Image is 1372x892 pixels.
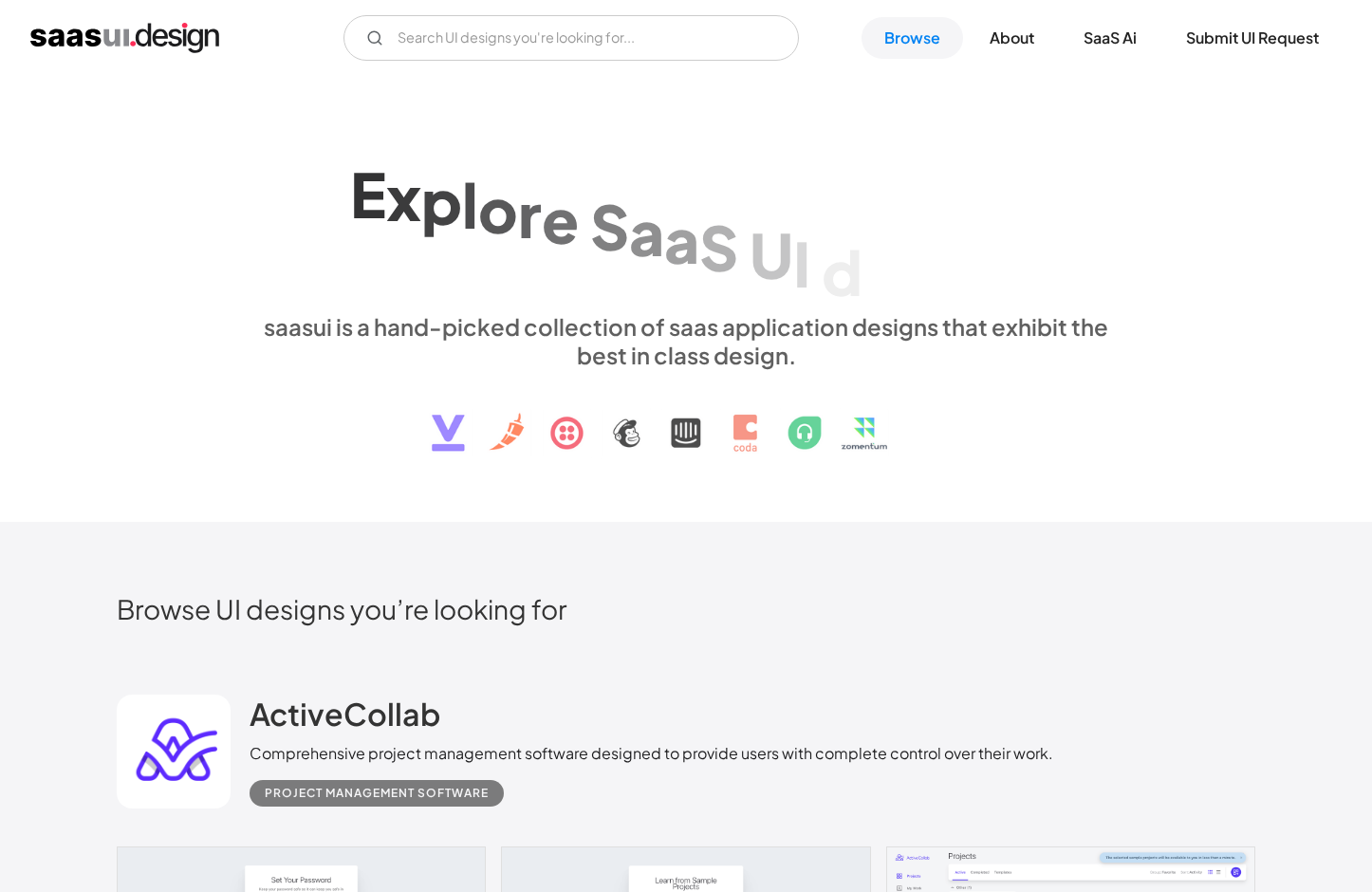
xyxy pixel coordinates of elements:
[250,312,1122,369] div: saasui is a hand-picked collection of saas application designs that exhibit the best in class des...
[542,183,579,256] div: e
[421,164,462,237] div: p
[117,592,1255,625] h2: Browse UI designs you’re looking for
[250,742,1053,765] div: Comprehensive project management software designed to provide users with complete control over th...
[590,189,629,262] div: S
[793,227,810,300] div: I
[343,15,799,61] input: Search UI designs you're looking for...
[350,157,386,230] div: E
[399,369,973,468] img: text, icon, saas logo
[629,195,664,269] div: a
[1061,17,1159,59] a: SaaS Ai
[750,218,793,291] div: U
[699,210,738,283] div: S
[822,235,862,308] div: d
[250,148,1122,294] h1: Explore SaaS UI design patterns & interactions.
[967,17,1057,59] a: About
[478,173,518,246] div: o
[30,23,219,53] a: home
[664,203,699,276] div: a
[862,17,963,59] a: Browse
[343,15,799,61] form: Email Form
[462,168,478,241] div: l
[1163,17,1342,59] a: Submit UI Request
[518,177,542,251] div: r
[250,695,440,742] a: ActiveCollab
[265,782,489,805] div: Project Management Software
[250,695,440,733] h2: ActiveCollab
[386,160,421,233] div: x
